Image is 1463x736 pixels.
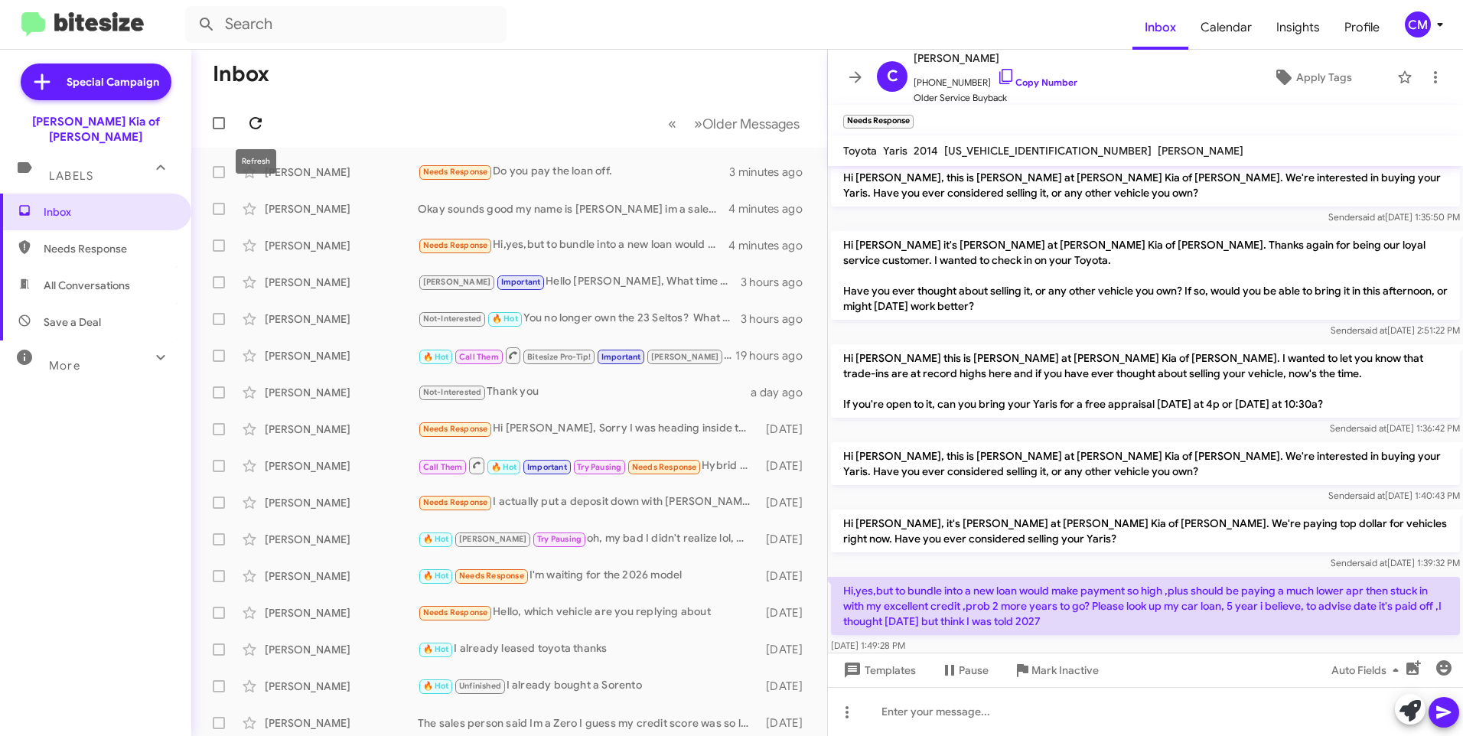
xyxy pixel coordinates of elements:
div: [DATE] [759,642,815,657]
span: Try Pausing [577,462,621,472]
div: [DATE] [759,422,815,437]
span: Yaris [883,144,907,158]
div: [PERSON_NAME] [265,642,418,657]
span: Needs Response [423,607,488,617]
div: You no longer own the 23 Seltos? What do you currently drive? [418,310,741,327]
span: Call Them [459,352,499,362]
button: CM [1392,11,1446,37]
div: [DATE] [759,532,815,547]
div: Hello, which vehicle are you replying about [418,604,759,621]
div: [PERSON_NAME] [265,458,418,474]
div: [PERSON_NAME] [265,495,418,510]
span: Save a Deal [44,314,101,330]
div: [DATE] [759,495,815,510]
div: [DATE] [759,568,815,584]
span: Important [501,277,541,287]
button: Apply Tags [1234,64,1390,91]
span: Mark Inactive [1031,656,1099,684]
div: [DATE] [759,715,815,731]
span: » [694,114,702,133]
div: 3 hours ago [741,275,815,290]
button: Pause [928,656,1001,684]
span: Try Pausing [537,534,582,544]
div: [PERSON_NAME] [265,385,418,400]
span: said at [1360,557,1387,568]
span: [PERSON_NAME] [459,534,527,544]
small: Needs Response [843,115,914,129]
span: Templates [840,656,916,684]
span: [PERSON_NAME] [1158,144,1243,158]
span: 🔥 Hot [423,644,449,654]
span: said at [1358,490,1385,501]
div: I actually put a deposit down with [PERSON_NAME] [DATE] for a sorento [418,493,759,511]
span: Needs Response [44,241,174,256]
div: [PERSON_NAME] [265,605,418,620]
p: Hi,yes,but to bundle into a new loan would make payment so high ,plus should be paying a much low... [831,577,1460,635]
span: « [668,114,676,133]
div: 4 minutes ago [728,201,815,217]
span: [PHONE_NUMBER] [914,67,1077,90]
span: All Conversations [44,278,130,293]
div: [PERSON_NAME] [265,201,418,217]
span: Calendar [1188,5,1264,50]
button: Previous [659,108,686,139]
span: said at [1360,324,1387,336]
span: [DATE] 1:49:28 PM [831,640,905,651]
span: Needs Response [459,571,524,581]
span: Needs Response [423,497,488,507]
span: Sender [DATE] 1:35:50 PM [1328,211,1460,223]
div: Hi,yes,but to bundle into a new loan would make payment so high ,plus should be paying a much low... [418,236,728,254]
div: I'm waiting for the 2026 model [418,567,759,585]
div: a day ago [751,385,815,400]
input: Search [185,6,507,43]
button: Templates [828,656,928,684]
span: More [49,359,80,373]
div: The sales person said Im a Zero I guess my credit score was so low I couldnt leave the lot with a... [418,715,759,731]
div: Thank you [418,383,751,401]
div: [PERSON_NAME] [265,568,418,584]
span: Important [601,352,641,362]
div: [DATE] [759,458,815,474]
span: Call Them [423,462,463,472]
div: [PERSON_NAME] [265,238,418,253]
p: Hi [PERSON_NAME], it's [PERSON_NAME] at [PERSON_NAME] Kia of [PERSON_NAME]. We're paying top doll... [831,510,1460,552]
div: 3 minutes ago [729,164,815,180]
div: [DATE] [759,679,815,694]
div: [PERSON_NAME] [265,532,418,547]
span: 🔥 Hot [423,534,449,544]
div: [PERSON_NAME] [265,311,418,327]
button: Auto Fields [1319,656,1417,684]
span: 🔥 Hot [423,352,449,362]
div: [PERSON_NAME] [265,715,418,731]
span: Apply Tags [1296,64,1352,91]
span: Profile [1332,5,1392,50]
span: Needs Response [423,424,488,434]
span: Needs Response [423,167,488,177]
p: Hi [PERSON_NAME], this is [PERSON_NAME] at [PERSON_NAME] Kia of [PERSON_NAME]. We're interested i... [831,164,1460,207]
span: Sender [DATE] 1:39:32 PM [1331,557,1460,568]
div: 3 hours ago [741,311,815,327]
div: Okay sounds good my name is [PERSON_NAME] im a sales rep here at [PERSON_NAME] Kia, I can help yo... [418,201,728,217]
span: said at [1358,211,1385,223]
div: [PERSON_NAME] [265,275,418,290]
div: I already leased toyota thanks [418,640,759,658]
span: Labels [49,169,93,183]
span: Sender [DATE] 1:36:42 PM [1330,422,1460,434]
span: Bitesize Pro-Tip! [527,352,591,362]
span: Auto Fields [1331,656,1405,684]
div: 19 hours ago [735,348,815,363]
div: I already bought a Sorento [418,677,759,695]
span: Special Campaign [67,74,159,90]
span: [PERSON_NAME] [651,352,719,362]
span: Not-Interested [423,387,482,397]
div: Hi [PERSON_NAME], Sorry I was heading inside to Dentist. I already connected with [PERSON_NAME] (... [418,420,759,438]
span: Unfinished [459,681,501,691]
button: Mark Inactive [1001,656,1111,684]
a: Inbox [1132,5,1188,50]
span: 🔥 Hot [491,462,517,472]
span: Sender [DATE] 1:40:43 PM [1328,490,1460,501]
span: Toyota [843,144,877,158]
div: Hello [PERSON_NAME], What time works for you the 15th? [418,273,741,291]
span: Sender [DATE] 2:51:22 PM [1331,324,1460,336]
